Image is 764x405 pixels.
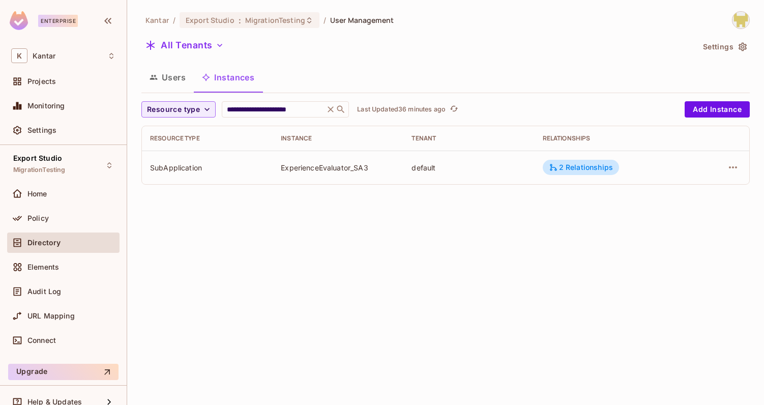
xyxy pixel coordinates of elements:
[324,15,326,25] li: /
[27,312,75,320] span: URL Mapping
[27,336,56,344] span: Connect
[543,134,686,142] div: Relationships
[141,101,216,118] button: Resource type
[33,52,55,60] span: Workspace: Kantar
[281,163,395,172] div: ExperienceEvaluator_SA3
[150,163,265,172] div: SubApplication
[27,102,65,110] span: Monitoring
[27,190,47,198] span: Home
[330,15,394,25] span: User Management
[446,103,460,115] span: Click to refresh data
[238,16,242,24] span: :
[11,48,27,63] span: K
[732,12,749,28] img: Girishankar.VP@kantar.com
[173,15,175,25] li: /
[685,101,750,118] button: Add Instance
[357,105,446,113] p: Last Updated 36 minutes ago
[8,364,119,380] button: Upgrade
[412,134,526,142] div: Tenant
[141,65,194,90] button: Users
[549,163,613,172] div: 2 Relationships
[27,263,59,271] span: Elements
[13,166,65,174] span: MigrationTesting
[150,134,265,142] div: Resource type
[699,39,750,55] button: Settings
[13,154,62,162] span: Export Studio
[450,104,458,114] span: refresh
[27,126,56,134] span: Settings
[27,287,61,296] span: Audit Log
[141,37,228,53] button: All Tenants
[27,239,61,247] span: Directory
[27,77,56,85] span: Projects
[281,134,395,142] div: Instance
[145,15,169,25] span: the active workspace
[38,15,78,27] div: Enterprise
[10,11,28,30] img: SReyMgAAAABJRU5ErkJggg==
[27,214,49,222] span: Policy
[245,15,305,25] span: MigrationTesting
[186,15,234,25] span: Export Studio
[448,103,460,115] button: refresh
[194,65,262,90] button: Instances
[412,163,526,172] div: default
[147,103,200,116] span: Resource type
